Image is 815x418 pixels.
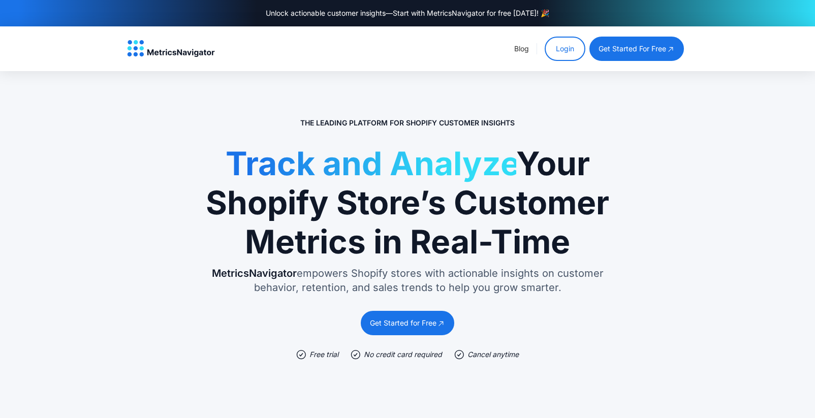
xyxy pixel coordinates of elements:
div: Cancel anytime [467,349,519,360]
div: Get Started for Free [370,318,436,328]
img: open [437,319,445,328]
div: No credit card required [364,349,442,360]
div: Unlock actionable customer insights—Start with MetricsNavigator for free [DATE]! 🎉 [266,8,549,18]
a: Login [545,37,585,61]
img: check [296,349,306,360]
a: Get Started for Free [361,311,454,335]
p: The Leading Platform for Shopify Customer Insights [300,118,515,128]
a: get started for free [589,37,684,61]
span: Track and Analyze [226,144,516,183]
a: home [127,40,215,57]
img: MetricsNavigator [127,40,215,57]
a: Blog [514,44,529,53]
h1: Your Shopify Store’s Customer Metrics in Real-Time [204,144,611,261]
img: check [351,349,361,360]
span: MetricsNavigator [212,267,297,279]
img: check [454,349,464,360]
div: Free trial [309,349,338,360]
img: open [667,45,675,53]
div: get started for free [599,44,666,54]
p: empowers Shopify stores with actionable insights on customer behavior, retention, and sales trend... [204,266,611,295]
